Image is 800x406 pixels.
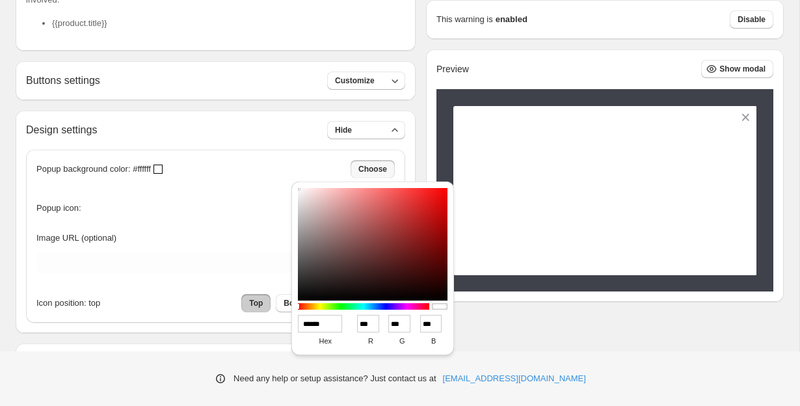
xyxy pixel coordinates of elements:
[477,143,734,180] span: Due to international trade restrictions on Padauk lumber, we can only ship within [GEOGRAPHIC_DATA].
[719,64,766,74] span: Show modal
[436,13,493,26] p: This warning is
[36,297,100,310] span: Icon position: top
[298,332,353,350] label: hex
[36,202,81,215] span: Popup icon:
[36,233,116,243] span: Image URL (optional)
[677,195,706,206] a: Ebiara
[701,60,773,78] button: Show modal
[358,164,387,174] span: Choose
[504,143,531,154] a: CITES
[730,10,773,29] button: Disable
[593,156,661,167] strong: {{product.title}}
[276,294,319,312] button: Bottom
[249,298,263,308] span: Top
[496,13,527,26] strong: enabled
[327,121,405,139] button: Hide
[436,64,469,75] h2: Preview
[52,17,405,30] li: {{product.title}}
[36,163,151,176] p: Popup background color: #ffffff
[357,332,384,350] label: r
[388,332,416,350] label: g
[443,372,586,385] a: [EMAIL_ADDRESS][DOMAIN_NAME]
[335,125,352,135] span: Hide
[738,14,766,25] span: Disable
[483,195,728,219] span: Looking for a substitute? We recommend trying , also known as Red Zebrawood.
[420,332,447,350] label: b
[26,124,97,136] h2: Design settings
[284,298,311,308] span: Bottom
[327,72,405,90] button: Customize
[351,160,395,178] button: Choose
[335,75,375,86] span: Customize
[241,294,271,312] button: Top
[26,74,100,87] h2: Buttons settings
